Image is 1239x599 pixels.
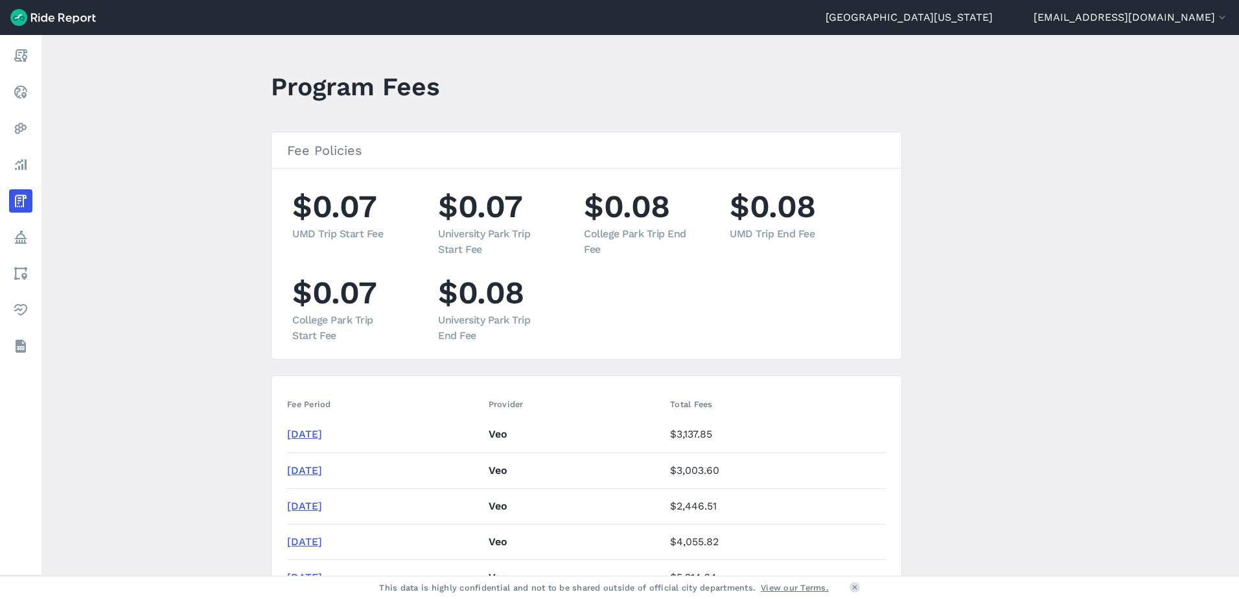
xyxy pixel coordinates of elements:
td: $5,214.64 [665,559,886,595]
h3: Fee Policies [272,132,901,169]
button: [EMAIL_ADDRESS][DOMAIN_NAME] [1034,10,1229,25]
a: [DATE] [287,500,322,512]
li: $0.07 [438,184,542,257]
a: [DATE] [287,535,322,548]
div: UMD Trip End Fee [730,226,833,242]
li: $0.08 [584,184,688,257]
td: Veo [483,452,666,488]
td: Veo [483,524,666,559]
div: UMD Trip Start Fee [292,226,396,242]
a: Datasets [9,335,32,358]
a: Health [9,298,32,322]
li: $0.08 [730,184,833,257]
a: Areas [9,262,32,285]
div: University Park Trip End Fee [438,312,542,344]
li: $0.07 [292,184,396,257]
a: [DATE] [287,428,322,440]
a: [DATE] [287,464,322,476]
a: Heatmaps [9,117,32,140]
th: Total Fees [665,392,886,417]
div: University Park Trip Start Fee [438,226,542,257]
td: $3,137.85 [665,417,886,452]
a: View our Terms. [761,581,829,594]
div: College Park Trip Start Fee [292,312,396,344]
th: Provider [483,392,666,417]
a: Report [9,44,32,67]
td: $4,055.82 [665,524,886,559]
li: $0.08 [438,270,542,344]
td: Veo [483,559,666,595]
td: Veo [483,417,666,452]
div: College Park Trip End Fee [584,226,688,257]
img: Ride Report [10,9,96,26]
a: Policy [9,226,32,249]
h1: Program Fees [271,69,440,104]
a: Analyze [9,153,32,176]
a: Realtime [9,80,32,104]
li: $0.07 [292,270,396,344]
a: [DATE] [287,571,322,583]
a: [GEOGRAPHIC_DATA][US_STATE] [826,10,993,25]
td: Veo [483,488,666,524]
a: Fees [9,189,32,213]
td: $3,003.60 [665,452,886,488]
th: Fee Period [287,392,483,417]
td: $2,446.51 [665,488,886,524]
